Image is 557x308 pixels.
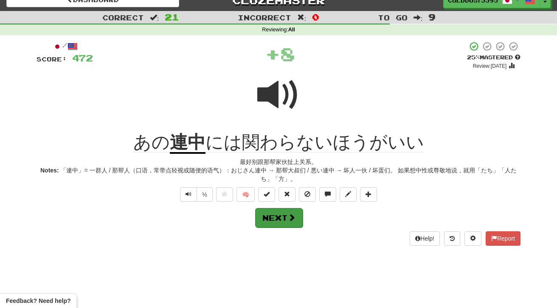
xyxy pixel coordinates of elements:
button: Play sentence audio (ctl+space) [180,187,197,202]
button: Next [255,208,303,228]
button: Report [486,231,520,246]
span: : [297,14,307,21]
strong: Notes: [40,167,59,174]
span: : [150,14,159,21]
span: + [265,41,280,67]
button: 🧠 [236,187,255,202]
strong: All [288,27,295,33]
button: Help! [410,231,440,246]
button: Add to collection (alt+a) [360,187,377,202]
button: Set this sentence to 100% Mastered (alt+m) [258,187,275,202]
button: Round history (alt+y) [444,231,460,246]
button: Ignore sentence (alt+i) [299,187,316,202]
button: Discuss sentence (alt+u) [319,187,336,202]
span: 472 [72,53,93,63]
div: 最好别跟那帮家伙扯上关系。 [37,158,520,166]
span: 9 [428,12,436,22]
small: Review: [DATE] [473,63,507,69]
span: : [414,14,423,21]
span: には関わらないほうがいい [205,132,424,153]
div: Mastered [467,54,520,61]
button: ½ [197,187,213,202]
u: 連中 [170,132,205,154]
span: 25 % [467,54,480,61]
div: / [37,41,93,52]
div: Text-to-speech controls [178,187,213,202]
div: 「連中」= 一群人 / 那帮人（口语，常带点轻视或随便的语气）：おじさん連中 → 那帮大叔们 / 悪い連中 → 坏人一伙 / 坏蛋们。 如果想中性或尊敬地说，就用「たち」「人たち」「方」。 [37,166,520,183]
span: 8 [280,43,295,64]
span: To go [378,13,408,22]
span: Correct [102,13,144,22]
span: Open feedback widget [6,297,70,305]
button: Edit sentence (alt+d) [340,187,357,202]
span: 21 [165,12,179,22]
button: Favorite sentence (alt+f) [216,187,233,202]
span: 0 [312,12,319,22]
button: Reset to 0% Mastered (alt+r) [278,187,295,202]
span: Score: [37,55,67,63]
span: あの [133,132,170,153]
span: Incorrect [238,13,291,22]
